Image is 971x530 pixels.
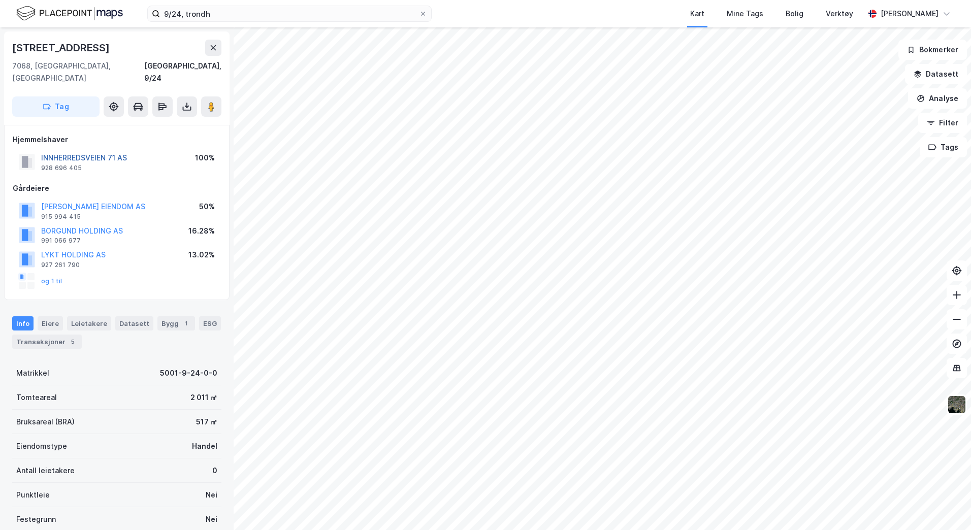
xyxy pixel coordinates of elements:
div: Info [12,316,34,330]
div: Matrikkel [16,367,49,379]
div: Punktleie [16,489,50,501]
input: Søk på adresse, matrikkel, gårdeiere, leietakere eller personer [160,6,419,21]
div: 517 ㎡ [196,416,217,428]
div: 7068, [GEOGRAPHIC_DATA], [GEOGRAPHIC_DATA] [12,60,144,84]
div: 1 [181,318,191,328]
div: Tomteareal [16,391,57,404]
div: Leietakere [67,316,111,330]
div: 928 696 405 [41,164,82,172]
div: Bolig [786,8,803,20]
div: Festegrunn [16,513,56,525]
img: logo.f888ab2527a4732fd821a326f86c7f29.svg [16,5,123,22]
div: Eiendomstype [16,440,67,452]
div: Kontrollprogram for chat [920,481,971,530]
button: Filter [918,113,967,133]
div: Transaksjoner [12,335,82,349]
div: Bruksareal (BRA) [16,416,75,428]
div: Mine Tags [727,8,763,20]
div: 5 [68,337,78,347]
div: Nei [206,489,217,501]
button: Tag [12,96,100,117]
div: 16.28% [188,225,215,237]
div: 2 011 ㎡ [190,391,217,404]
div: Antall leietakere [16,465,75,477]
button: Analyse [908,88,967,109]
div: 927 261 790 [41,261,80,269]
div: Kart [690,8,704,20]
div: 50% [199,201,215,213]
div: 5001-9-24-0-0 [160,367,217,379]
div: Verktøy [826,8,853,20]
div: Bygg [157,316,195,330]
div: 915 994 415 [41,213,81,221]
button: Bokmerker [898,40,967,60]
button: Tags [920,137,967,157]
div: Eiere [38,316,63,330]
div: [PERSON_NAME] [881,8,938,20]
div: [GEOGRAPHIC_DATA], 9/24 [144,60,221,84]
div: ESG [199,316,221,330]
div: [STREET_ADDRESS] [12,40,112,56]
div: Hjemmelshaver [13,134,221,146]
div: Gårdeiere [13,182,221,194]
div: 13.02% [188,249,215,261]
img: 9k= [947,395,966,414]
div: 991 066 977 [41,237,81,245]
div: 0 [212,465,217,477]
div: 100% [195,152,215,164]
div: Datasett [115,316,153,330]
div: Handel [192,440,217,452]
div: Nei [206,513,217,525]
button: Datasett [905,64,967,84]
iframe: Chat Widget [920,481,971,530]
